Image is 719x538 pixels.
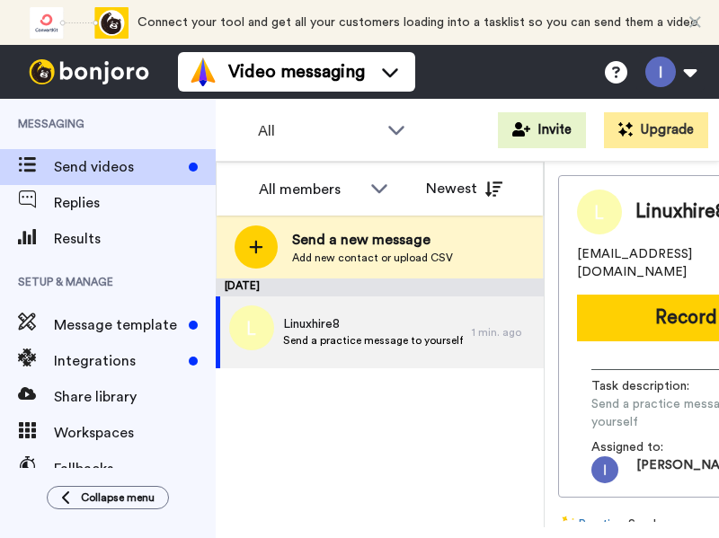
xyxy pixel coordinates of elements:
[22,59,156,84] img: bj-logo-header-white.svg
[54,156,182,178] span: Send videos
[498,112,586,148] button: Invite
[283,315,463,333] span: Linuxhire8
[54,386,216,408] span: Share library
[229,305,274,350] img: l.png
[54,458,216,480] span: Fallbacks
[472,325,535,340] div: 1 min. ago
[54,314,182,336] span: Message template
[283,333,463,348] span: Send a practice message to yourself
[81,490,155,505] span: Collapse menu
[292,229,453,251] span: Send a new message
[228,59,365,84] span: Video messaging
[54,350,182,372] span: Integrations
[259,179,361,200] div: All members
[54,192,216,214] span: Replies
[558,516,574,534] img: magic-wand.svg
[189,57,217,86] img: vm-color.svg
[292,251,453,265] span: Add new contact or upload CSV
[591,377,717,395] span: Task description :
[216,278,544,296] div: [DATE]
[577,190,622,234] img: Image of Linuxhire8
[54,228,216,250] span: Results
[54,422,216,444] span: Workspaces
[604,112,708,148] button: Upgrade
[591,438,717,456] span: Assigned to:
[591,456,618,483] img: ACg8ocKpL0FM3TKrAJA1AjdT7UY6Du9Veba2v5pv3Ns9tW9s5LA-zA=s96-c
[47,486,169,509] button: Collapse menu
[30,7,129,39] div: animation
[258,120,378,142] span: All
[413,171,516,207] button: Newest
[138,16,698,74] span: Connect your tool and get all your customers loading into a tasklist so you can send them a video...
